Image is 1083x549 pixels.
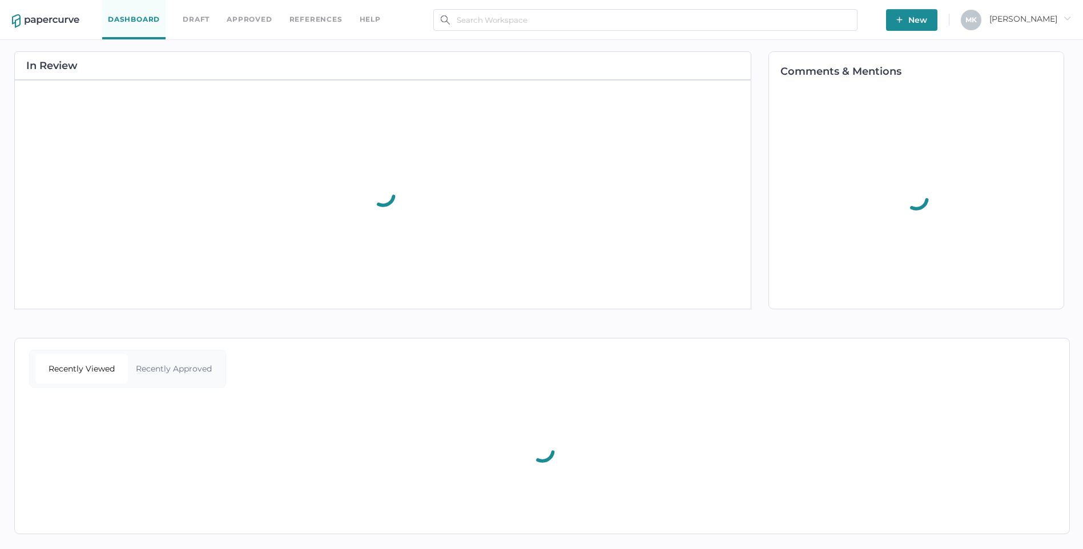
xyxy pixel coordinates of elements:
[183,13,210,26] a: Draft
[433,9,857,31] input: Search Workspace
[893,172,940,224] div: animation
[519,424,566,477] div: animation
[965,15,977,24] span: M K
[896,17,903,23] img: plus-white.e19ec114.svg
[12,14,79,28] img: papercurve-logo-colour.7244d18c.svg
[989,14,1071,24] span: [PERSON_NAME]
[886,9,937,31] button: New
[441,15,450,25] img: search.bf03fe8b.svg
[227,13,272,26] a: Approved
[896,9,927,31] span: New
[360,168,406,221] div: animation
[35,354,128,384] div: Recently Viewed
[1063,14,1071,22] i: arrow_right
[128,354,220,384] div: Recently Approved
[360,13,381,26] div: help
[289,13,343,26] a: References
[780,66,1064,76] h2: Comments & Mentions
[26,60,78,71] h2: In Review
